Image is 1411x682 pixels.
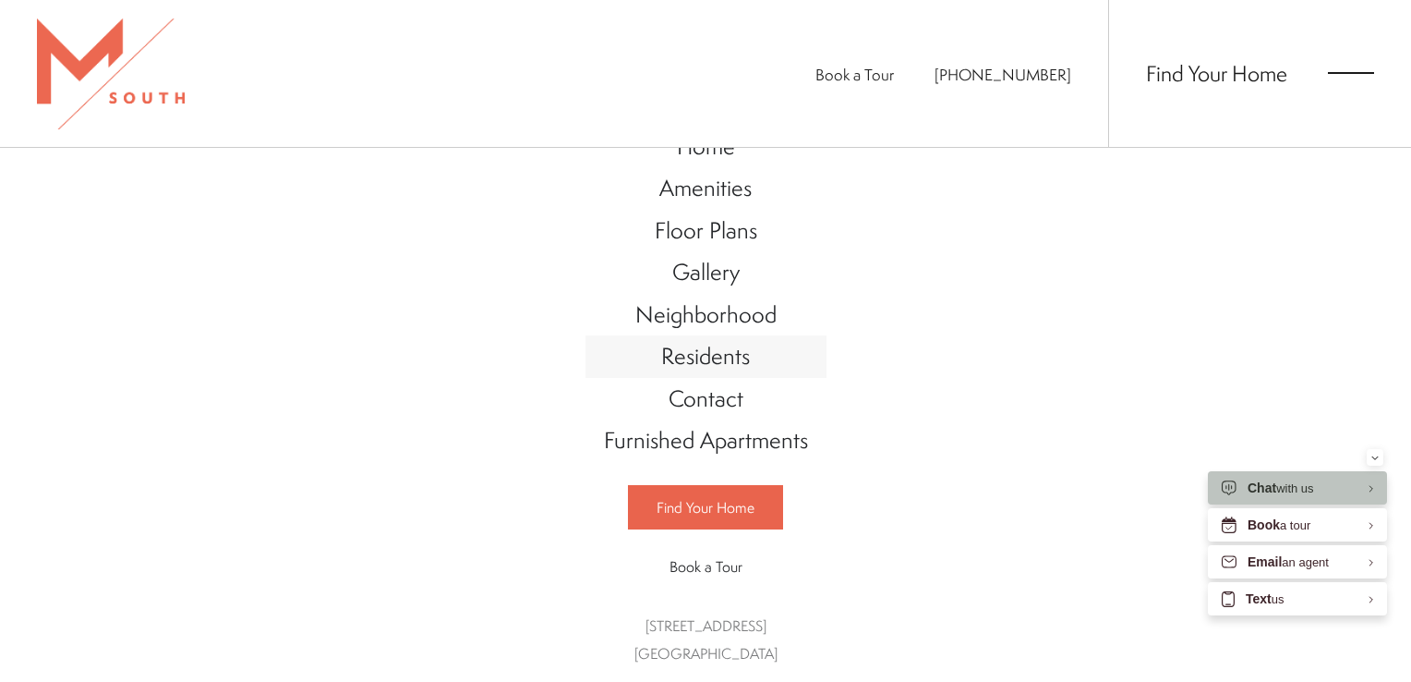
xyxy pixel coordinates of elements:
[935,64,1071,86] a: Call Us at 813-570-8014
[585,378,826,420] a: Go to Contact
[37,18,185,129] img: MSouth
[628,485,783,530] a: Find Your Home
[604,424,808,456] span: Furnished Apartments
[585,210,826,252] a: Go to Floor Plans
[585,335,826,378] a: Go to Residents
[672,256,740,287] span: Gallery
[935,64,1071,85] span: [PHONE_NUMBER]
[677,130,735,162] span: Home
[661,340,750,371] span: Residents
[635,298,777,330] span: Neighborhood
[657,497,754,518] span: Find Your Home
[628,545,783,589] a: Book a Tour
[585,167,826,210] a: Go to Amenities
[1146,58,1287,88] span: Find Your Home
[815,64,894,86] a: Book a Tour
[815,64,894,85] span: Book a Tour
[585,294,826,336] a: Go to Neighborhood
[655,214,757,246] span: Floor Plans
[1146,58,1287,89] a: Find Your Home
[1328,65,1374,81] button: Open Menu
[659,172,752,203] span: Amenities
[669,383,743,414] span: Contact
[585,251,826,294] a: Go to Gallery
[669,556,742,578] span: Book a Tour
[634,615,778,664] a: Get Directions to 5110 South Manhattan Avenue Tampa, FL 33611
[585,420,826,462] a: Go to Furnished Apartments (opens in a new tab)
